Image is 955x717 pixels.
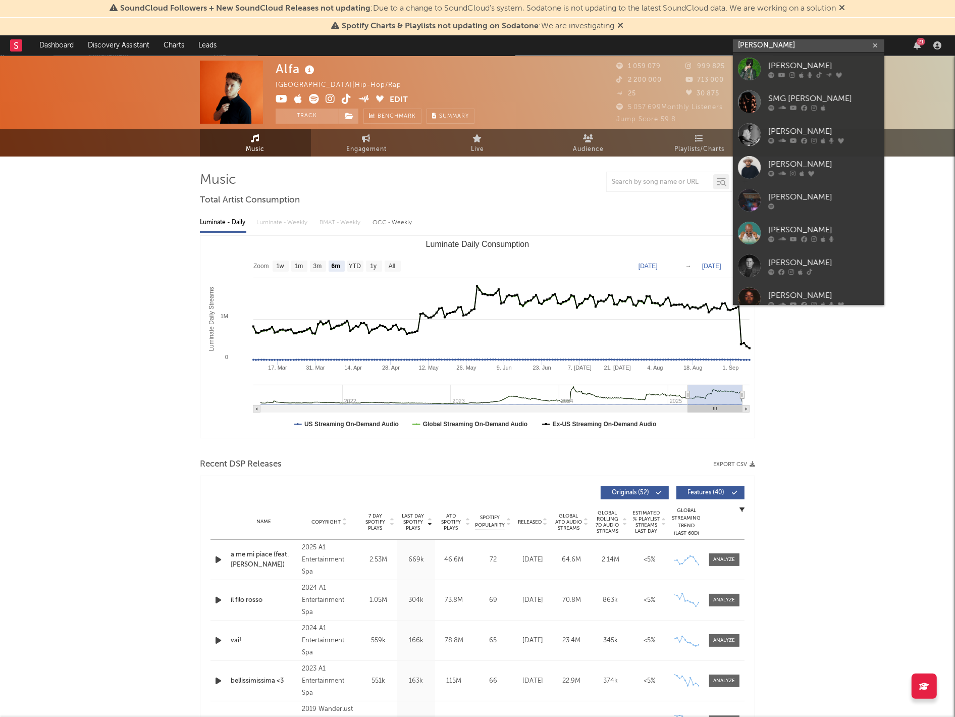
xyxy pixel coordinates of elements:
text: 0 [225,354,228,360]
span: Released [518,519,542,525]
text: [DATE] [639,263,658,270]
div: 166k [400,636,433,646]
span: : Due to a change to SoundCloud's system, Sodatone is not updating to the latest SoundCloud data.... [121,5,836,13]
text: 14. Apr [344,365,362,371]
span: Summary [439,114,469,119]
text: 1y [370,263,377,270]
text: [DATE] [702,263,721,270]
a: a me mi piace (feat. [PERSON_NAME]) [231,550,297,570]
div: [DATE] [516,636,550,646]
div: 23.4M [555,636,589,646]
a: vai! [231,636,297,646]
a: [PERSON_NAME] [733,249,884,282]
text: YTD [349,263,361,270]
button: Export CSV [713,462,755,468]
div: [PERSON_NAME] [768,60,879,72]
div: [PERSON_NAME] [768,125,879,137]
div: Global Streaming Trend (Last 60D) [671,507,702,537]
text: 17. Mar [268,365,287,371]
a: [PERSON_NAME] [733,151,884,184]
text: 1M [221,313,228,319]
div: 304k [400,595,433,605]
span: Dismiss [839,5,845,13]
span: Originals ( 52 ) [607,490,654,496]
a: Playlists/Charts [644,129,755,157]
div: <5% [632,555,666,565]
text: US Streaming On-Demand Audio [304,421,399,428]
input: Search by song name or URL [607,178,713,186]
span: Recent DSP Releases [200,458,282,471]
button: Originals(52) [601,486,669,499]
div: 22.9M [555,676,589,686]
text: 6m [332,263,340,270]
div: [PERSON_NAME] [768,158,879,170]
text: 21. [DATE] [604,365,631,371]
button: Track [276,109,339,124]
button: Summary [427,109,474,124]
text: Luminate Daily Consumption [426,240,529,248]
div: 863k [594,595,627,605]
div: 66 [475,676,511,686]
div: il filo rosso [231,595,297,605]
div: 2023 A1 Entertainment Spa [302,663,357,699]
span: Copyright [311,519,341,525]
div: OCC - Weekly [373,214,413,231]
span: Spotify Popularity [475,514,505,529]
div: bellissimissima <3 [231,676,297,686]
text: 4. Aug [647,365,663,371]
span: Dismiss [618,22,624,30]
span: 713 000 [686,77,724,83]
div: 69 [475,595,511,605]
div: [GEOGRAPHIC_DATA] | Hip-Hop/Rap [276,79,413,91]
button: Features(40) [676,486,745,499]
a: [PERSON_NAME] [733,118,884,151]
text: 18. Aug [683,365,702,371]
span: 2 200 000 [616,77,662,83]
div: 2.14M [594,555,627,565]
span: Music [246,143,265,156]
a: Music [200,129,311,157]
div: 2024 A1 Entertainment Spa [302,582,357,619]
div: Luminate - Daily [200,214,246,231]
div: 21 [917,38,925,45]
text: → [685,263,692,270]
div: [DATE] [516,595,550,605]
div: 78.8M [438,636,470,646]
text: Ex-US Streaming On-Demand Audio [553,421,657,428]
text: 9. Jun [497,365,512,371]
div: 115M [438,676,470,686]
div: SMG [PERSON_NAME] [768,92,879,105]
div: 551k [362,676,395,686]
div: 64.6M [555,555,589,565]
div: 72 [475,555,511,565]
text: Luminate Daily Streams [208,287,215,351]
div: <5% [632,676,666,686]
a: Engagement [311,129,422,157]
text: 1. Sep [723,365,739,371]
div: 2024 A1 Entertainment Spa [302,623,357,659]
div: [PERSON_NAME] [768,224,879,236]
div: 2.53M [362,555,395,565]
span: 25 [616,90,636,97]
span: 30 875 [686,90,720,97]
span: Global ATD Audio Streams [555,513,582,531]
text: Global Streaming On-Demand Audio [423,421,528,428]
input: Search for artists [733,39,884,52]
div: 2025 A1 Entertainment Spa [302,542,357,578]
div: 73.8M [438,595,470,605]
text: 1w [276,263,284,270]
a: [PERSON_NAME] [733,217,884,249]
a: Charts [156,35,191,56]
text: All [389,263,395,270]
a: Live [422,129,533,157]
text: 7. [DATE] [568,365,592,371]
div: [PERSON_NAME] [768,257,879,269]
div: [DATE] [516,555,550,565]
div: 669k [400,555,433,565]
a: Dashboard [32,35,81,56]
a: Leads [191,35,224,56]
span: SoundCloud Followers + New SoundCloud Releases not updating [121,5,371,13]
div: Alfa [276,61,317,77]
